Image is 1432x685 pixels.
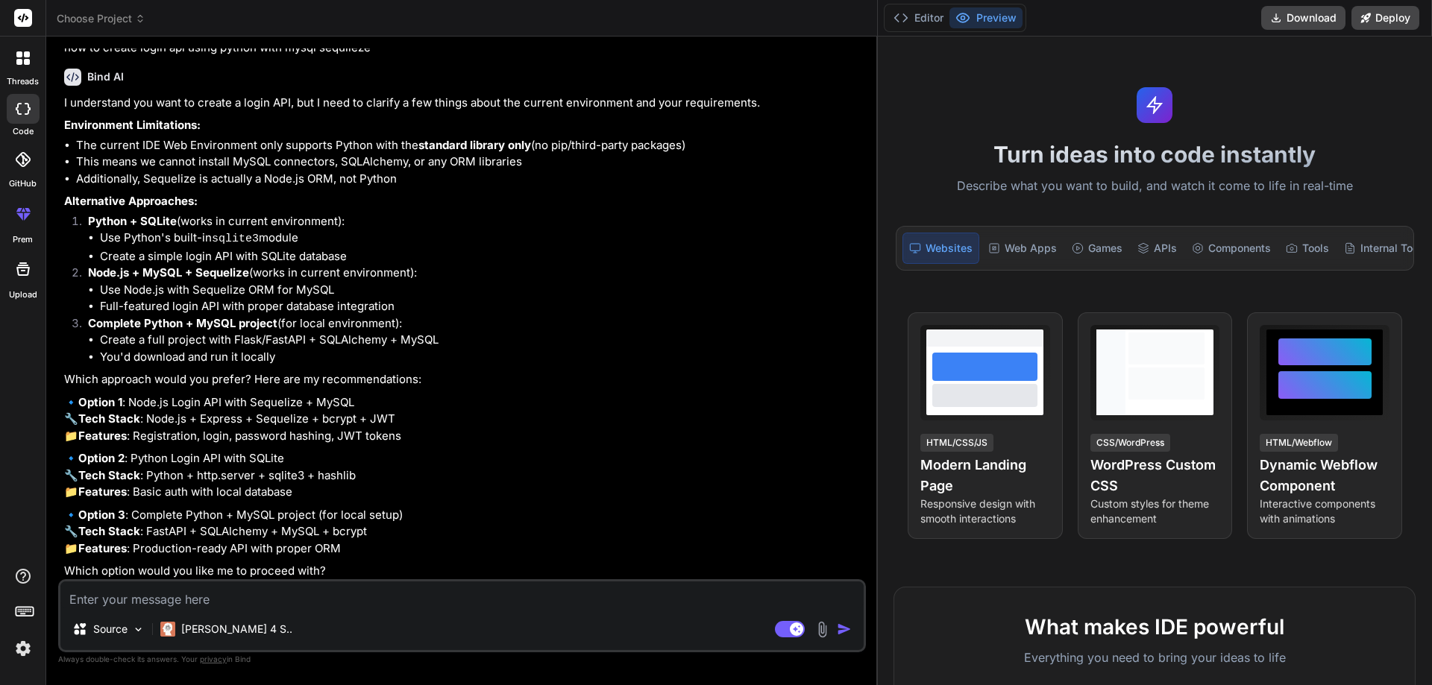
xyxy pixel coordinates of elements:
[78,484,127,499] strong: Features
[100,230,863,248] li: Use Python's built-in module
[93,622,128,637] p: Source
[64,563,863,580] p: Which option would you like me to proceed with?
[837,622,852,637] img: icon
[920,455,1050,496] h4: Modern Landing Page
[212,233,259,245] code: sqlite3
[87,69,124,84] h6: Bind AI
[64,118,201,132] strong: Environment Limitations:
[57,11,145,26] span: Choose Project
[181,622,292,637] p: [PERSON_NAME] 4 S..
[887,141,1423,168] h1: Turn ideas into code instantly
[982,233,1063,264] div: Web Apps
[64,371,863,388] p: Which approach would you prefer? Here are my recommendations:
[7,75,39,88] label: threads
[1351,6,1419,30] button: Deploy
[13,125,34,138] label: code
[76,137,863,154] li: The current IDE Web Environment only supports Python with the (no pip/third-party packages)
[88,316,277,330] strong: Complete Python + MySQL project
[64,40,863,57] p: how to create login api using python with mysql sequileze
[58,652,866,666] p: Always double-check its answers. Your in Bind
[888,7,949,28] button: Editor
[9,177,37,190] label: GitHub
[1280,233,1335,264] div: Tools
[1260,434,1338,452] div: HTML/Webflow
[132,623,145,636] img: Pick Models
[160,622,175,637] img: Claude 4 Sonnet
[1090,455,1220,496] h4: WordPress Custom CSS
[78,395,122,409] strong: Option 1
[78,541,127,555] strong: Features
[418,138,531,152] strong: standard library only
[88,265,863,282] p: (works in current environment):
[78,524,140,538] strong: Tech Stack
[920,496,1050,526] p: Responsive design with smooth interactions
[814,621,831,638] img: attachment
[100,282,863,299] li: Use Node.js with Sequelize ORM for MySQL
[64,450,863,501] p: 🔹 : Python Login API with SQLite 🔧 : Python + http.server + sqlite3 + hashlib 📁 : Basic auth with...
[902,233,979,264] div: Websites
[64,194,198,208] strong: Alternative Approaches:
[88,214,177,228] strong: Python + SQLite
[200,654,227,663] span: privacy
[918,648,1391,666] p: Everything you need to bring your ideas to life
[887,177,1423,196] p: Describe what you want to build, and watch it come to life in real-time
[78,508,125,522] strong: Option 3
[78,429,127,443] strong: Features
[1090,496,1220,526] p: Custom styles for theme enhancement
[64,507,863,558] p: 🔹 : Complete Python + MySQL project (for local setup) 🔧 : FastAPI + SQLAlchemy + MySQL + bcrypt 📁...
[1090,434,1170,452] div: CSS/WordPress
[1131,233,1183,264] div: APIs
[64,394,863,445] p: 🔹 : Node.js Login API with Sequelize + MySQL 🔧 : Node.js + Express + Sequelize + bcrypt + JWT 📁 :...
[88,213,863,230] p: (works in current environment):
[949,7,1023,28] button: Preview
[9,288,37,301] label: Upload
[1260,496,1389,526] p: Interactive components with animations
[100,332,863,349] li: Create a full project with Flask/FastAPI + SQLAlchemy + MySQL
[78,451,125,465] strong: Option 2
[918,611,1391,643] h2: What makes IDE powerful
[920,434,993,452] div: HTML/CSS/JS
[76,171,863,188] li: Additionally, Sequelize is actually a Node.js ORM, not Python
[100,298,863,315] li: Full-featured login API with proper database integration
[100,248,863,265] li: Create a simple login API with SQLite database
[10,636,36,661] img: settings
[78,468,140,482] strong: Tech Stack
[88,265,249,280] strong: Node.js + MySQL + Sequelize
[76,154,863,171] li: This means we cannot install MySQL connectors, SQLAlchemy, or any ORM libraries
[13,233,33,246] label: prem
[78,411,140,426] strong: Tech Stack
[1066,233,1128,264] div: Games
[1260,455,1389,496] h4: Dynamic Webflow Component
[64,95,863,112] p: I understand you want to create a login API, but I need to clarify a few things about the current...
[100,349,863,366] li: You'd download and run it locally
[88,315,863,332] p: (for local environment):
[1261,6,1345,30] button: Download
[1186,233,1277,264] div: Components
